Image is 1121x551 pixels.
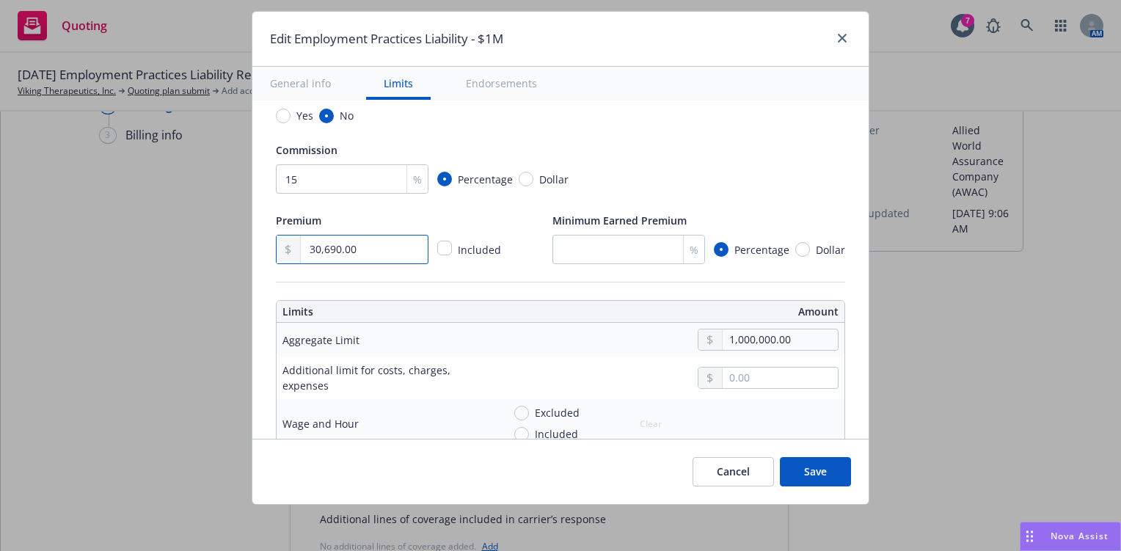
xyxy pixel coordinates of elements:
button: Save [780,457,851,486]
div: Aggregate Limit [282,332,359,348]
span: Yes [296,108,313,123]
input: Excluded [514,406,529,420]
input: 0.00 [723,329,838,350]
input: Percentage [714,242,729,257]
div: Wage and Hour [282,416,359,431]
span: Premium [276,214,321,227]
input: Percentage [437,172,452,186]
span: Dollar [539,172,569,187]
span: Dollar [816,242,845,258]
input: Yes [276,109,291,123]
input: No [319,109,334,123]
span: Included [535,426,578,442]
span: Included [458,243,501,257]
span: Minimum Earned Premium [552,214,687,227]
th: Limits [277,301,504,323]
span: % [690,242,698,258]
input: 0.00 [301,236,428,263]
th: Amount [566,301,844,323]
h1: Edit Employment Practices Liability - $1M [270,29,503,48]
div: Additional limit for costs, charges, expenses [282,362,491,393]
input: Included [514,427,529,442]
span: % [413,172,422,187]
a: close [833,29,851,47]
span: Commission [276,143,337,157]
button: Nova Assist [1020,522,1121,551]
span: Percentage [734,242,789,258]
button: Endorsements [448,67,555,100]
div: Drag to move [1020,522,1039,550]
input: Dollar [795,242,810,257]
button: General info [252,67,348,100]
input: 0.00 [723,368,838,388]
button: Cancel [693,457,774,486]
input: Dollar [519,172,533,186]
button: Limits [366,67,431,100]
span: Percentage [458,172,513,187]
span: Nova Assist [1051,530,1109,542]
span: Excluded [535,405,580,420]
span: No [340,108,354,123]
